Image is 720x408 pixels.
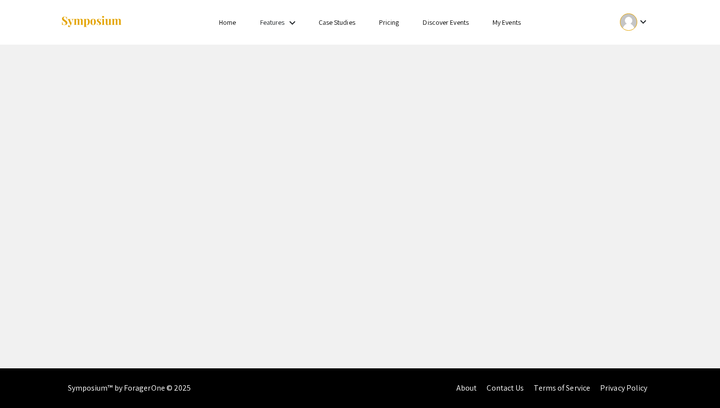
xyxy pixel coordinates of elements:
mat-icon: Expand Features list [286,17,298,29]
img: Symposium by ForagerOne [60,15,122,29]
a: Privacy Policy [600,383,647,393]
a: Terms of Service [534,383,590,393]
button: Expand account dropdown [609,11,660,33]
div: Symposium™ by ForagerOne © 2025 [68,368,191,408]
a: Pricing [379,18,399,27]
a: Discover Events [423,18,469,27]
mat-icon: Expand account dropdown [637,16,649,28]
a: Case Studies [319,18,355,27]
a: About [456,383,477,393]
a: Features [260,18,285,27]
a: Contact Us [487,383,524,393]
a: Home [219,18,236,27]
a: My Events [493,18,521,27]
